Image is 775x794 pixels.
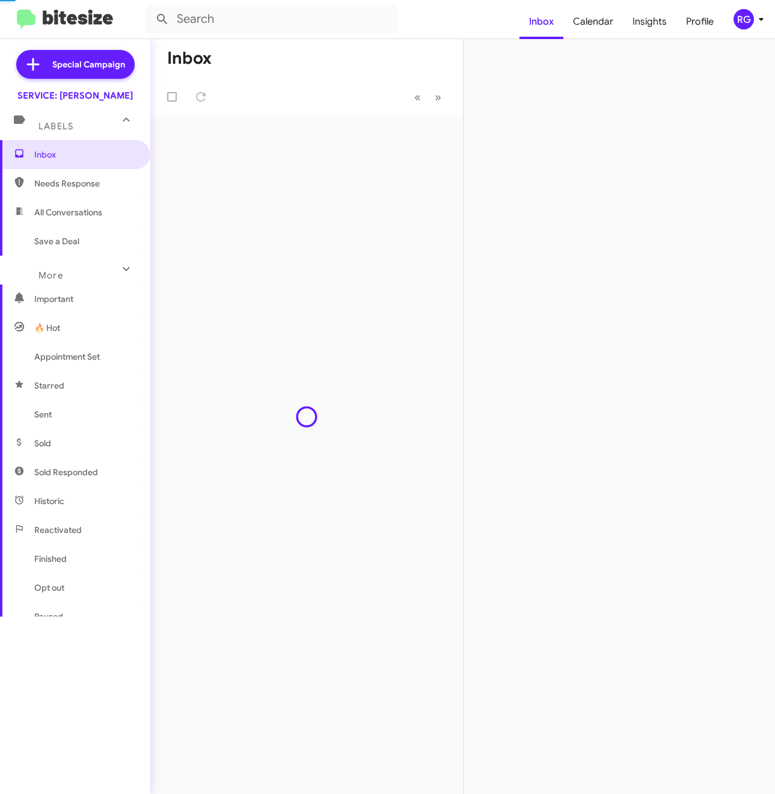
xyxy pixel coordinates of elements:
[34,351,100,363] span: Appointment Set
[34,582,64,594] span: Opt out
[167,49,212,68] h1: Inbox
[34,524,82,536] span: Reactivated
[34,293,136,305] span: Important
[34,380,64,392] span: Starred
[34,495,64,507] span: Historic
[407,85,428,109] button: Previous
[38,121,73,132] span: Labels
[146,5,398,34] input: Search
[38,270,63,281] span: More
[723,9,762,29] button: RG
[676,4,723,39] a: Profile
[34,437,51,449] span: Sold
[34,149,136,161] span: Inbox
[34,235,79,247] span: Save a Deal
[435,90,441,105] span: »
[519,4,563,39] a: Inbox
[408,85,449,109] nav: Page navigation example
[34,553,67,565] span: Finished
[414,90,421,105] span: «
[34,206,102,218] span: All Conversations
[34,611,63,623] span: Paused
[623,4,676,39] a: Insights
[734,9,754,29] div: RG
[34,408,52,420] span: Sent
[52,58,125,70] span: Special Campaign
[563,4,623,39] a: Calendar
[34,177,136,189] span: Needs Response
[427,85,449,109] button: Next
[17,90,133,102] div: SERVICE: [PERSON_NAME]
[16,50,135,79] a: Special Campaign
[34,466,98,478] span: Sold Responded
[34,322,60,334] span: 🔥 Hot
